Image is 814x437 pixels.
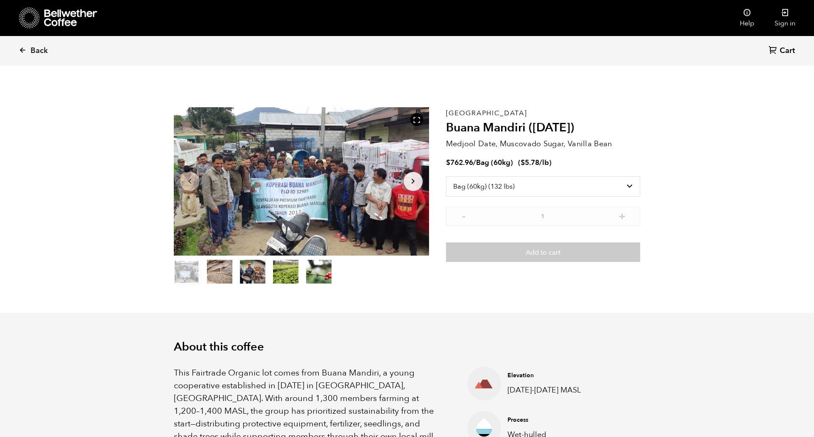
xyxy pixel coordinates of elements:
[769,45,797,57] a: Cart
[31,46,48,56] span: Back
[539,158,549,167] span: /lb
[521,158,539,167] bdi: 5.78
[459,211,469,220] button: -
[507,371,588,380] h4: Elevation
[518,158,552,167] span: ( )
[780,46,795,56] span: Cart
[446,158,450,167] span: $
[446,158,473,167] bdi: 762.96
[446,138,640,150] p: Medjool Date, Muscovado Sugar, Vanilla Bean
[473,158,476,167] span: /
[446,242,640,262] button: Add to cart
[521,158,525,167] span: $
[446,121,640,135] h2: Buana Mandiri ([DATE])
[476,158,513,167] span: Bag (60kg)
[174,340,640,354] h2: About this coffee
[617,211,627,220] button: +
[507,416,588,424] h4: Process
[507,384,588,396] p: [DATE]-[DATE] MASL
